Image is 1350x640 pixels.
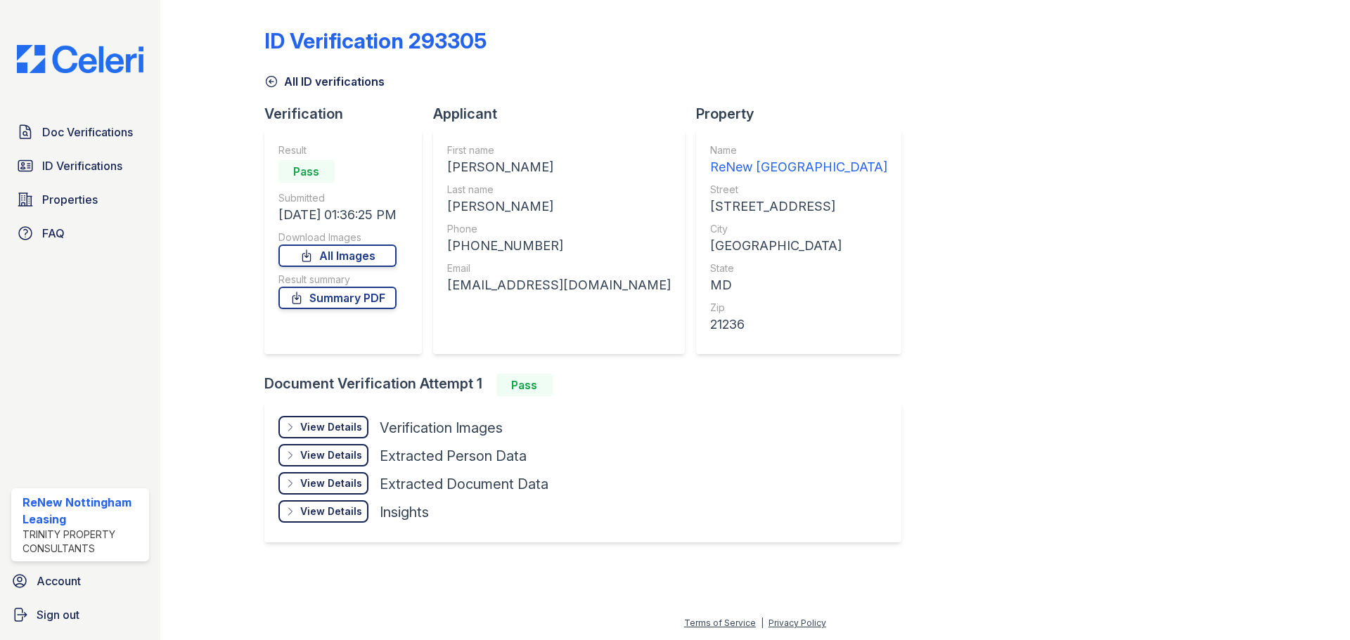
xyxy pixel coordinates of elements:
a: Privacy Policy [769,618,826,628]
div: Email [447,261,671,275]
div: Pass [496,374,553,396]
div: Trinity Property Consultants [22,528,143,556]
div: Submitted [278,191,397,205]
span: Sign out [37,606,79,623]
a: All ID verifications [264,73,385,90]
div: Verification Images [380,418,503,438]
div: Phone [447,222,671,236]
div: Result summary [278,273,397,287]
div: [PERSON_NAME] [447,157,671,177]
div: 21236 [710,315,887,334]
span: Properties [42,191,98,208]
div: Extracted Document Data [380,474,548,494]
div: Extracted Person Data [380,446,527,466]
a: ID Verifications [11,152,149,180]
div: [STREET_ADDRESS] [710,197,887,216]
div: Download Images [278,230,397,244]
a: All Images [278,244,397,267]
div: ReNew Nottingham Leasing [22,494,143,528]
div: Name [710,143,887,157]
div: Street [710,183,887,197]
a: Sign out [6,601,155,629]
div: [EMAIL_ADDRESS][DOMAIN_NAME] [447,275,671,295]
div: ReNew [GEOGRAPHIC_DATA] [710,157,887,177]
div: Document Verification Attempt 1 [264,374,913,396]
div: View Details [300,448,362,462]
div: Applicant [433,104,696,124]
div: [PERSON_NAME] [447,197,671,216]
div: | [761,618,764,628]
span: Account [37,573,81,589]
div: State [710,261,887,275]
div: Insights [380,502,429,522]
div: City [710,222,887,236]
div: Last name [447,183,671,197]
a: Name ReNew [GEOGRAPHIC_DATA] [710,143,887,177]
div: View Details [300,504,362,518]
a: FAQ [11,219,149,247]
img: CE_Logo_Blue-a8612792a0a2168367f1c8372b55b34899dd931a85d93a1a3d3e32e68fde9ad4.png [6,45,155,73]
div: [PHONE_NUMBER] [447,236,671,256]
div: Property [696,104,913,124]
div: Zip [710,301,887,315]
a: Terms of Service [684,618,756,628]
div: [DATE] 01:36:25 PM [278,205,397,225]
span: Doc Verifications [42,124,133,141]
div: MD [710,275,887,295]
div: First name [447,143,671,157]
div: ID Verification 293305 [264,28,487,53]
div: Pass [278,160,335,183]
div: Result [278,143,397,157]
a: Summary PDF [278,287,397,309]
div: View Details [300,420,362,434]
div: [GEOGRAPHIC_DATA] [710,236,887,256]
div: View Details [300,476,362,490]
a: Properties [11,185,149,214]
span: ID Verifications [42,157,122,174]
div: Verification [264,104,433,124]
span: FAQ [42,225,65,242]
a: Doc Verifications [11,118,149,146]
a: Account [6,567,155,595]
